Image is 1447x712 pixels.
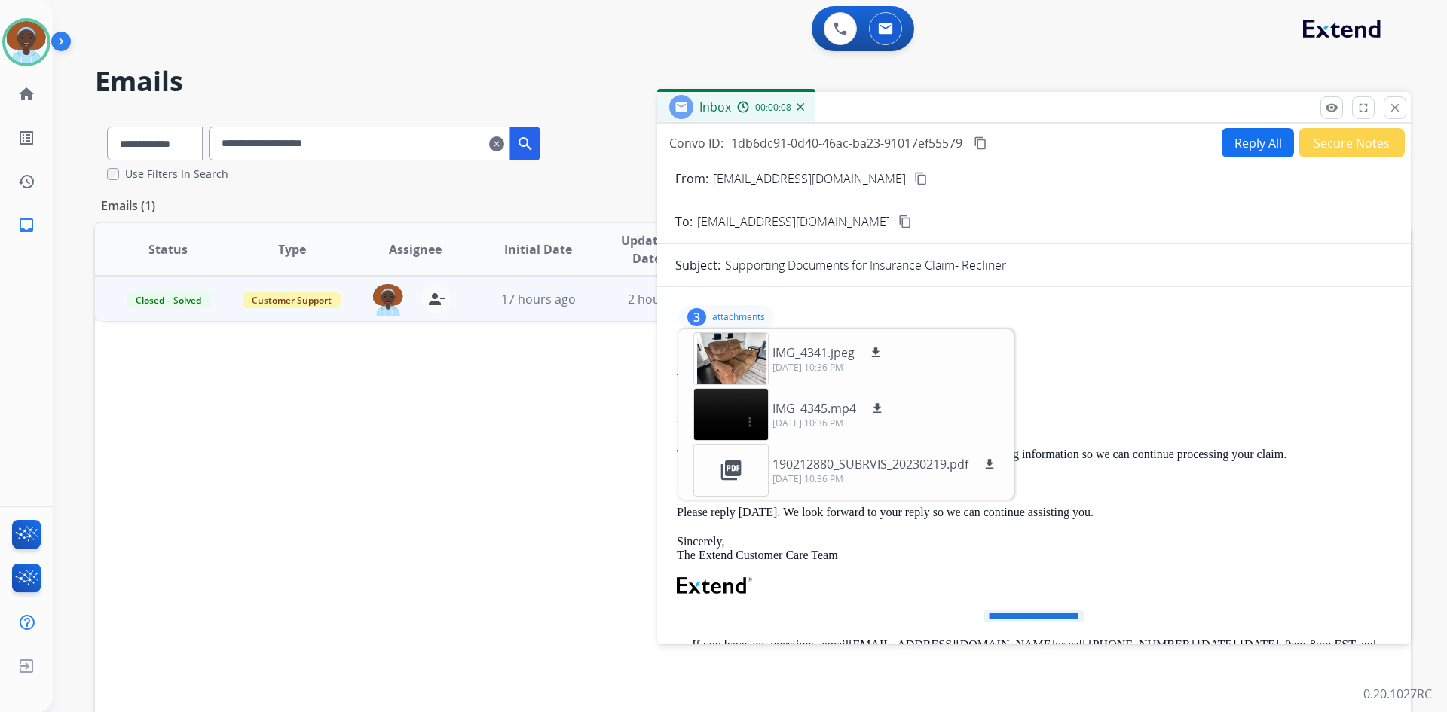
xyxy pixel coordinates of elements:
p: A photo of the manufacturer’s tag [677,477,1391,490]
p: [DATE] 10:36 PM [772,473,999,485]
mat-icon: home [17,85,35,103]
img: Extend Logo [677,577,752,594]
div: From: [677,353,1391,368]
p: Subject: [675,256,720,274]
span: Closed – Solved [127,292,210,308]
img: avatar [5,21,47,63]
button: Reply All [1222,128,1294,157]
mat-icon: fullscreen [1357,101,1370,115]
p: From: [675,170,708,188]
p: Sincerely, The Extend Customer Care Team [677,535,1391,563]
mat-icon: clear [489,135,504,153]
p: [DATE] 10:36 PM [772,417,886,429]
p: IMG_4341.jpeg [772,344,855,362]
span: Customer Support [243,292,341,308]
p: Emails (1) [95,197,161,215]
p: Hi, [677,419,1391,432]
button: Secure Notes [1299,128,1405,157]
label: Use Filters In Search [125,167,228,182]
mat-icon: history [17,173,35,191]
p: Supporting Documents for Insurance Claim- Recliner [725,256,1006,274]
p: [DATE] 10:36 PM [772,362,885,374]
div: 3 [687,308,706,326]
p: Please reply [DATE]. We look forward to your reply so we can continue assisting you. [677,506,1391,519]
mat-icon: download [870,402,884,415]
span: Assignee [389,240,442,258]
mat-icon: search [516,135,534,153]
span: Status [148,240,188,258]
p: 190212880_SUBRVIS_20230219.pdf [772,455,968,473]
mat-icon: content_copy [898,215,912,228]
p: If you have any questions, email or call [PHONE_NUMBER] [DATE]-[DATE], 9am-8pm EST and [DATE] & [... [677,638,1391,666]
span: 2 hours ago [628,291,696,307]
mat-icon: download [983,457,996,471]
mat-icon: list_alt [17,129,35,147]
div: To: [677,371,1391,386]
div: Date: [677,389,1391,404]
p: To: [675,212,693,231]
mat-icon: download [869,346,883,359]
span: [EMAIL_ADDRESS][DOMAIN_NAME] [697,212,890,231]
mat-icon: picture_as_pdf [719,458,743,482]
mat-icon: content_copy [914,172,928,185]
mat-icon: content_copy [974,136,987,150]
mat-icon: inbox [17,216,35,234]
p: Thank you for filing a claim with Extend. Please provide the following information so we can cont... [677,448,1391,461]
span: 1db6dc91-0d40-46ac-ba23-91017ef55579 [731,135,962,151]
p: 0.20.1027RC [1363,685,1432,703]
mat-icon: remove_red_eye [1325,101,1338,115]
p: [EMAIL_ADDRESS][DOMAIN_NAME] [713,170,906,188]
p: attachments [712,311,765,323]
mat-icon: close [1388,101,1402,115]
p: IMG_4345.mp4 [772,399,856,417]
mat-icon: person_remove [427,290,445,308]
a: [EMAIL_ADDRESS][DOMAIN_NAME] [849,638,1055,651]
p: Convo ID: [669,134,723,152]
img: agent-avatar [373,284,403,316]
span: Updated Date [613,231,681,267]
span: Inbox [699,99,731,115]
span: 17 hours ago [501,291,576,307]
span: Type [278,240,306,258]
span: 00:00:08 [755,102,791,114]
span: Initial Date [504,240,572,258]
h2: Emails [95,66,1411,96]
